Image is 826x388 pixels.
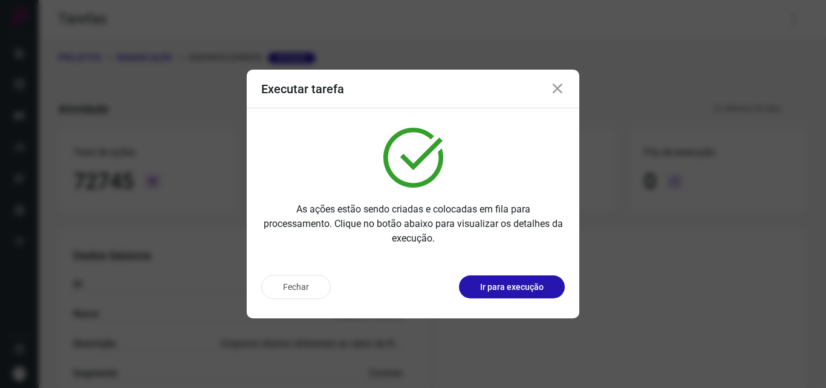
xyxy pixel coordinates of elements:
p: As ações estão sendo criadas e colocadas em fila para processamento. Clique no botão abaixo para ... [261,202,565,246]
img: verified.svg [383,128,443,188]
p: Ir para execução [480,281,544,294]
h3: Executar tarefa [261,82,344,96]
button: Fechar [261,275,331,299]
button: Ir para execução [459,275,565,298]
